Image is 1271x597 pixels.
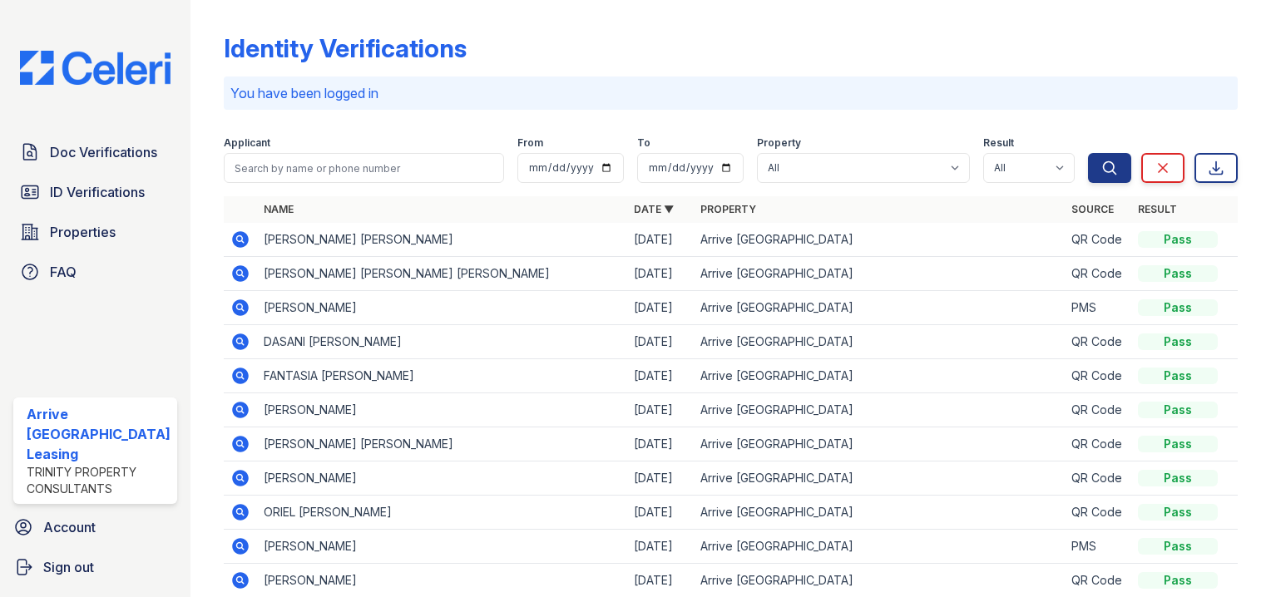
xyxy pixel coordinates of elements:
[13,215,177,249] a: Properties
[1138,231,1218,248] div: Pass
[257,427,628,461] td: [PERSON_NAME] [PERSON_NAME]
[43,517,96,537] span: Account
[1138,333,1218,350] div: Pass
[627,393,694,427] td: [DATE]
[257,223,628,257] td: [PERSON_NAME] [PERSON_NAME]
[1065,393,1131,427] td: QR Code
[50,222,116,242] span: Properties
[257,461,628,496] td: [PERSON_NAME]
[627,223,694,257] td: [DATE]
[757,136,801,150] label: Property
[627,359,694,393] td: [DATE]
[694,496,1065,530] td: Arrive [GEOGRAPHIC_DATA]
[1065,257,1131,291] td: QR Code
[1065,325,1131,359] td: QR Code
[700,203,756,215] a: Property
[27,404,171,464] div: Arrive [GEOGRAPHIC_DATA] Leasing
[1138,470,1218,486] div: Pass
[257,496,628,530] td: ORIEL [PERSON_NAME]
[1138,368,1218,384] div: Pass
[1065,427,1131,461] td: QR Code
[1065,530,1131,564] td: PMS
[257,325,628,359] td: DASANI [PERSON_NAME]
[230,83,1231,103] p: You have been logged in
[257,257,628,291] td: [PERSON_NAME] [PERSON_NAME] [PERSON_NAME]
[1065,496,1131,530] td: QR Code
[1065,223,1131,257] td: QR Code
[224,153,504,183] input: Search by name or phone number
[627,461,694,496] td: [DATE]
[637,136,650,150] label: To
[694,291,1065,325] td: Arrive [GEOGRAPHIC_DATA]
[694,393,1065,427] td: Arrive [GEOGRAPHIC_DATA]
[694,530,1065,564] td: Arrive [GEOGRAPHIC_DATA]
[13,175,177,209] a: ID Verifications
[1138,504,1218,521] div: Pass
[1138,436,1218,452] div: Pass
[1138,538,1218,555] div: Pass
[694,325,1065,359] td: Arrive [GEOGRAPHIC_DATA]
[517,136,543,150] label: From
[7,550,184,584] a: Sign out
[13,255,177,289] a: FAQ
[13,136,177,169] a: Doc Verifications
[257,291,628,325] td: [PERSON_NAME]
[694,461,1065,496] td: Arrive [GEOGRAPHIC_DATA]
[694,359,1065,393] td: Arrive [GEOGRAPHIC_DATA]
[694,427,1065,461] td: Arrive [GEOGRAPHIC_DATA]
[1071,203,1114,215] a: Source
[1138,203,1177,215] a: Result
[627,325,694,359] td: [DATE]
[224,33,467,63] div: Identity Verifications
[257,530,628,564] td: [PERSON_NAME]
[7,51,184,85] img: CE_Logo_Blue-a8612792a0a2168367f1c8372b55b34899dd931a85d93a1a3d3e32e68fde9ad4.png
[50,262,77,282] span: FAQ
[627,257,694,291] td: [DATE]
[627,291,694,325] td: [DATE]
[50,182,145,202] span: ID Verifications
[627,427,694,461] td: [DATE]
[1138,299,1218,316] div: Pass
[43,557,94,577] span: Sign out
[1065,461,1131,496] td: QR Code
[27,464,171,497] div: Trinity Property Consultants
[257,359,628,393] td: FANTASIA [PERSON_NAME]
[1065,291,1131,325] td: PMS
[627,530,694,564] td: [DATE]
[1138,402,1218,418] div: Pass
[50,142,157,162] span: Doc Verifications
[634,203,674,215] a: Date ▼
[257,393,628,427] td: [PERSON_NAME]
[224,136,270,150] label: Applicant
[694,257,1065,291] td: Arrive [GEOGRAPHIC_DATA]
[7,511,184,544] a: Account
[1138,572,1218,589] div: Pass
[1138,265,1218,282] div: Pass
[1065,359,1131,393] td: QR Code
[627,496,694,530] td: [DATE]
[264,203,294,215] a: Name
[983,136,1014,150] label: Result
[694,223,1065,257] td: Arrive [GEOGRAPHIC_DATA]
